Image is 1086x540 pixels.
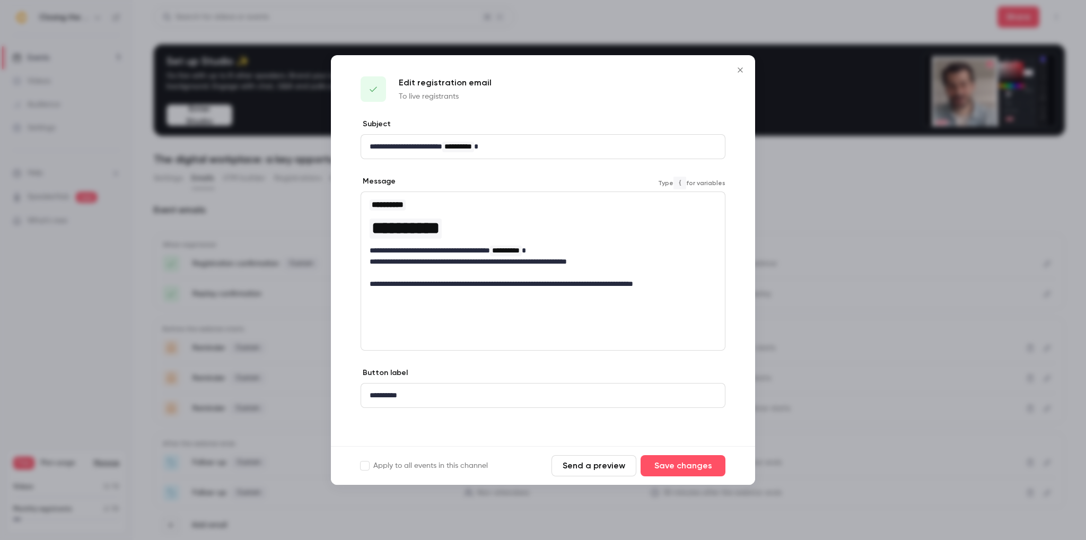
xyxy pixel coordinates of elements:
[730,59,751,81] button: Close
[641,455,725,476] button: Save changes
[361,368,408,378] label: Button label
[361,384,725,407] div: editor
[399,76,492,89] p: Edit registration email
[361,119,391,129] label: Subject
[399,91,492,102] p: To live registrants
[361,192,725,296] div: editor
[551,455,636,476] button: Send a preview
[361,135,725,159] div: editor
[361,176,396,187] label: Message
[361,460,488,471] label: Apply to all events in this channel
[658,177,725,189] span: Type for variables
[673,177,686,189] code: {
